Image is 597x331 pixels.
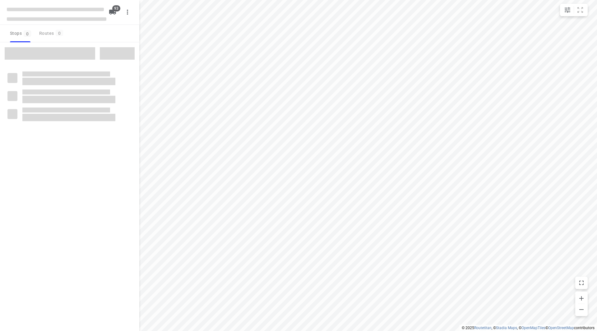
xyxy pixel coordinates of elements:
a: Stadia Maps [496,326,517,330]
button: Map settings [561,4,574,16]
a: OpenMapTiles [521,326,545,330]
a: Routetitan [474,326,492,330]
li: © 2025 , © , © © contributors [462,326,595,330]
a: OpenStreetMap [548,326,574,330]
div: small contained button group [560,4,588,16]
